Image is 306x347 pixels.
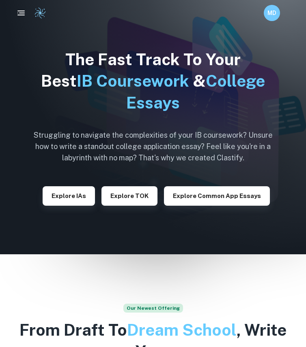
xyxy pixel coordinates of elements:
a: Explore IAs [43,192,95,199]
button: Explore TOK [101,186,157,206]
span: Dream School [127,320,237,339]
button: Explore Common App essays [164,186,270,206]
span: College Essays [126,71,265,112]
span: Our Newest Offering [123,304,183,313]
button: Explore IAs [43,186,95,206]
img: Clastify logo [34,7,46,19]
button: MD [264,5,280,21]
h6: MD [267,9,277,17]
h6: Struggling to navigate the complexities of your IB coursework? Unsure how to write a standout col... [27,130,279,164]
a: Clastify logo [29,7,46,19]
a: Explore TOK [101,192,157,199]
h1: The Fast Track To Your Best & [27,49,279,113]
a: Explore Common App essays [164,192,270,199]
span: IB Coursework [77,71,189,90]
